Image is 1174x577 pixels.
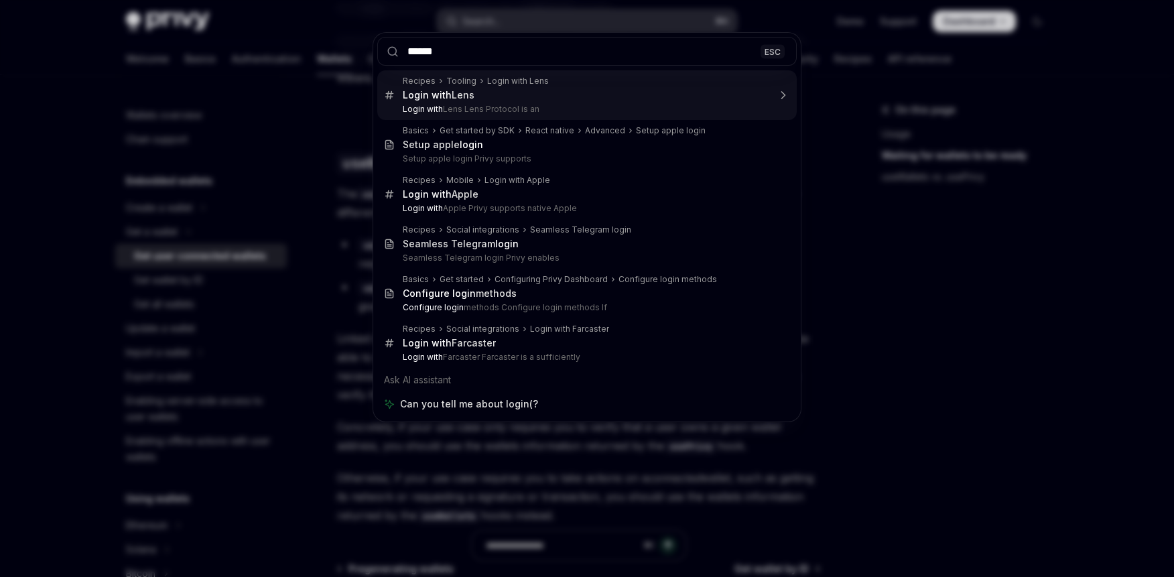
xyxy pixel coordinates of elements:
div: Configure login methods [618,274,717,285]
b: Login with [403,104,443,114]
div: methods [403,287,517,300]
div: Recipes [403,324,436,334]
p: Seamless Telegram login Privy enables [403,253,769,263]
div: Configuring Privy Dashboard [495,274,608,285]
div: Login with Apple [484,175,550,186]
p: Apple Privy supports native Apple [403,203,769,214]
div: Recipes [403,76,436,86]
p: Setup apple login Privy supports [403,153,769,164]
p: methods Configure login methods If [403,302,769,313]
div: Login with Lens [487,76,549,86]
div: Social integrations [446,225,519,235]
div: Mobile [446,175,474,186]
div: Setup apple [403,139,483,151]
div: React native [525,125,574,136]
div: Basics [403,125,429,136]
div: Farcaster [403,337,496,349]
div: Setup apple login [636,125,706,136]
div: Login with Farcaster [530,324,609,334]
div: Lens [403,89,474,101]
div: ESC [761,44,785,58]
div: Apple [403,188,478,200]
div: Seamless Telegram login [530,225,631,235]
div: Social integrations [446,324,519,334]
b: Login with [403,89,452,101]
b: Login with [403,188,452,200]
span: Can you tell me about login(? [400,397,538,411]
b: Configure login [403,302,464,312]
div: Tooling [446,76,476,86]
p: Farcaster Farcaster is a sufficiently [403,352,769,363]
div: Get started by SDK [440,125,515,136]
b: Configure login [403,287,476,299]
b: login [460,139,483,150]
div: Recipes [403,175,436,186]
div: Recipes [403,225,436,235]
div: Get started [440,274,484,285]
div: Advanced [585,125,625,136]
b: Login with [403,337,452,348]
b: Login with [403,352,443,362]
div: Basics [403,274,429,285]
div: Ask AI assistant [377,368,797,392]
b: login [495,238,519,249]
b: Login with [403,203,443,213]
p: Lens Lens Protocol is an [403,104,769,115]
div: Seamless Telegram [403,238,519,250]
